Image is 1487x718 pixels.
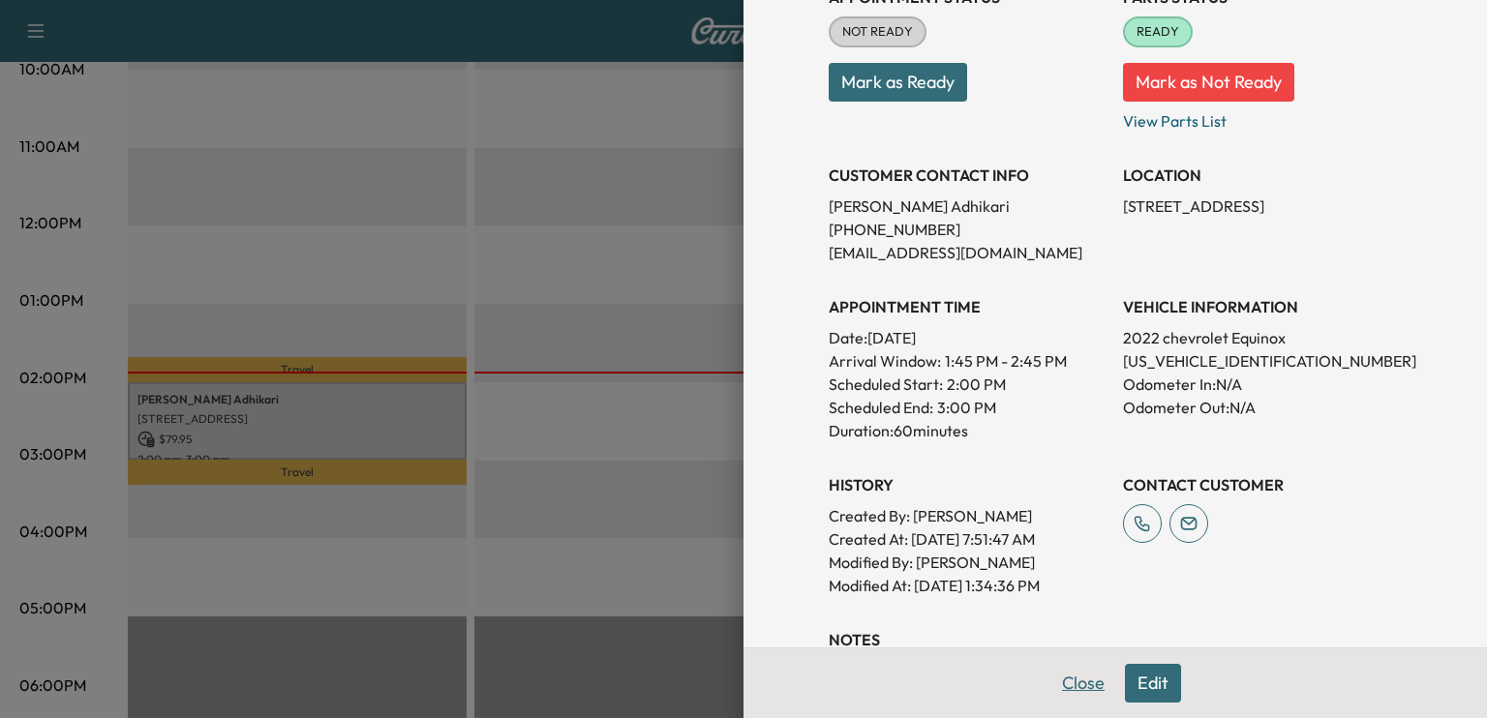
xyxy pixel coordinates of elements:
[829,551,1108,574] p: Modified By : [PERSON_NAME]
[829,504,1108,527] p: Created By : [PERSON_NAME]
[829,295,1108,318] h3: APPOINTMENT TIME
[1123,396,1402,419] p: Odometer Out: N/A
[829,349,1108,373] p: Arrival Window:
[1049,664,1117,703] button: Close
[947,373,1006,396] p: 2:00 PM
[1123,295,1402,318] h3: VEHICLE INFORMATION
[1123,63,1294,102] button: Mark as Not Ready
[1123,473,1402,496] h3: CONTACT CUSTOMER
[1123,326,1402,349] p: 2022 chevrolet Equinox
[937,396,996,419] p: 3:00 PM
[829,527,1108,551] p: Created At : [DATE] 7:51:47 AM
[829,574,1108,597] p: Modified At : [DATE] 1:34:36 PM
[829,194,1108,218] p: [PERSON_NAME] Adhikari
[829,241,1108,264] p: [EMAIL_ADDRESS][DOMAIN_NAME]
[829,628,1402,651] h3: NOTES
[1123,164,1402,187] h3: LOCATION
[829,396,933,419] p: Scheduled End:
[829,373,943,396] p: Scheduled Start:
[829,473,1108,496] h3: History
[829,419,1108,442] p: Duration: 60 minutes
[829,218,1108,241] p: [PHONE_NUMBER]
[829,164,1108,187] h3: CUSTOMER CONTACT INFO
[1123,194,1402,218] p: [STREET_ADDRESS]
[831,22,925,42] span: NOT READY
[945,349,1067,373] span: 1:45 PM - 2:45 PM
[1123,373,1402,396] p: Odometer In: N/A
[829,63,967,102] button: Mark as Ready
[829,326,1108,349] p: Date: [DATE]
[1125,22,1191,42] span: READY
[1125,664,1181,703] button: Edit
[1123,349,1402,373] p: [US_VEHICLE_IDENTIFICATION_NUMBER]
[1123,102,1402,133] p: View Parts List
